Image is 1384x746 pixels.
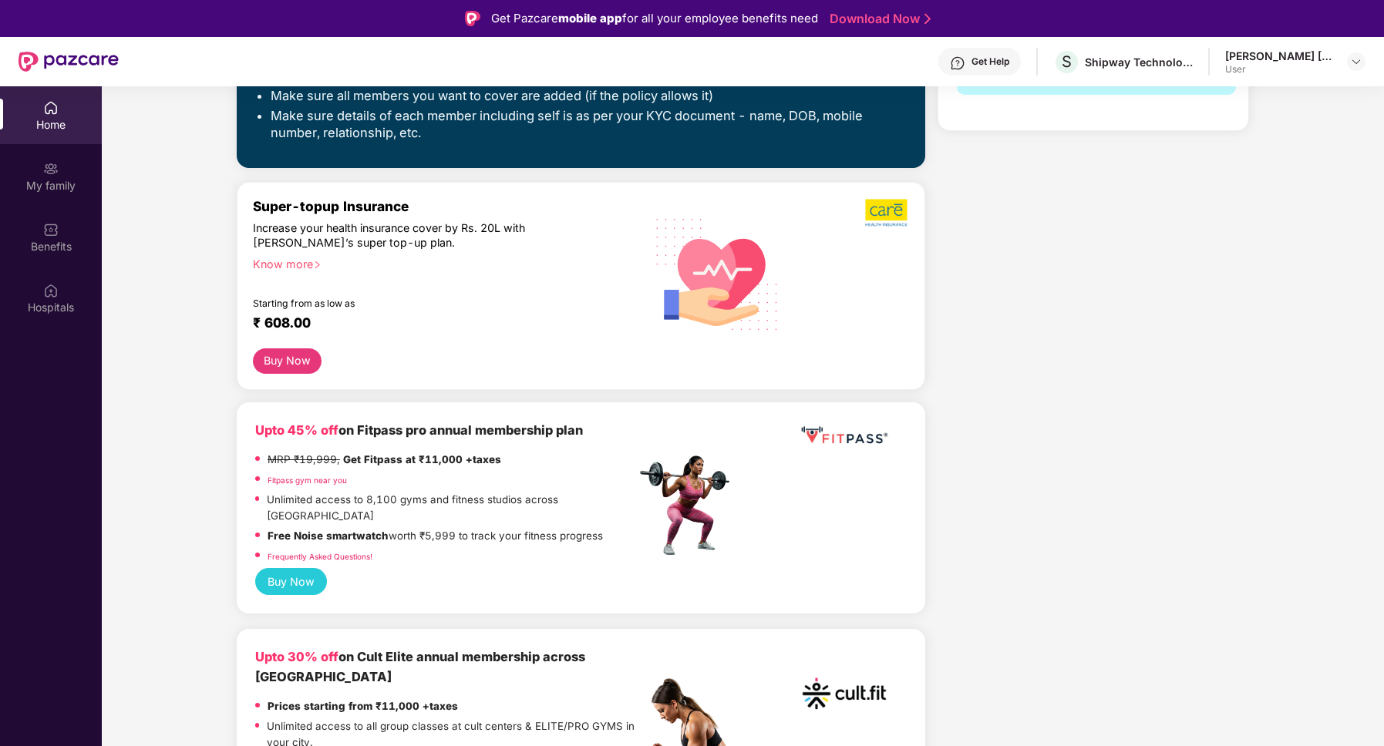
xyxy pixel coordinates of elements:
img: svg+xml;base64,PHN2ZyB3aWR0aD0iMjAiIGhlaWdodD0iMjAiIHZpZXdCb3g9IjAgMCAyMCAyMCIgZmlsbD0ibm9uZSIgeG... [43,161,59,176]
li: Make sure all members you want to cover are added (if the policy allows it) [271,88,907,105]
p: worth ₹5,999 to track your fitness progress [268,528,603,544]
div: Increase your health insurance cover by Rs. 20L with [PERSON_NAME]’s super top-up plan. [253,221,569,250]
div: Starting from as low as [253,297,571,308]
span: right [313,260,322,269]
a: Frequently Asked Questions! [268,552,372,561]
img: svg+xml;base64,PHN2ZyBpZD0iQmVuZWZpdHMiIHhtbG5zPSJodHRwOi8vd3d3LnczLm9yZy8yMDAwL3N2ZyIgd2lkdGg9Ij... [43,222,59,237]
span: S [1062,52,1072,71]
b: on Fitpass pro annual membership plan [255,422,583,438]
del: MRP ₹19,999, [268,453,340,465]
img: fpp.png [635,452,743,559]
b: Upto 30% off [255,649,338,664]
img: Stroke [924,11,931,27]
div: Shipway Technology Pvt. Ltd [1085,55,1193,69]
button: Buy Now [255,568,328,595]
b: on Cult Elite annual membership across [GEOGRAPHIC_DATA] [255,649,585,684]
img: cult.png [798,647,891,740]
strong: Prices starting from ₹11,000 +taxes [268,700,458,712]
img: svg+xml;base64,PHN2ZyBpZD0iRHJvcGRvd24tMzJ4MzIiIHhtbG5zPSJodHRwOi8vd3d3LnczLm9yZy8yMDAwL3N2ZyIgd2... [1350,55,1362,68]
img: b5dec4f62d2307b9de63beb79f102df3.png [865,198,909,227]
strong: Free Noise smartwatch [268,529,389,542]
b: Upto 45% off [255,422,338,438]
div: ₹ 608.00 [253,314,621,333]
img: svg+xml;base64,PHN2ZyB4bWxucz0iaHR0cDovL3d3dy53My5vcmcvMjAwMC9zdmciIHhtbG5zOnhsaW5rPSJodHRwOi8vd3... [644,198,791,348]
div: [PERSON_NAME] [PERSON_NAME] [PERSON_NAME] [1225,49,1333,63]
img: svg+xml;base64,PHN2ZyBpZD0iSG9zcGl0YWxzIiB4bWxucz0iaHR0cDovL3d3dy53My5vcmcvMjAwMC9zdmciIHdpZHRoPS... [43,283,59,298]
img: New Pazcare Logo [19,52,119,72]
a: Download Now [830,11,926,27]
strong: mobile app [558,11,622,25]
img: svg+xml;base64,PHN2ZyBpZD0iSG9tZSIgeG1sbnM9Imh0dHA6Ly93d3cudzMub3JnLzIwMDAvc3ZnIiB3aWR0aD0iMjAiIG... [43,100,59,116]
div: Super-topup Insurance [253,198,636,214]
button: Buy Now [253,348,322,374]
img: svg+xml;base64,PHN2ZyBpZD0iSGVscC0zMngzMiIgeG1sbnM9Imh0dHA6Ly93d3cudzMub3JnLzIwMDAvc3ZnIiB3aWR0aD... [950,55,965,71]
strong: Get Fitpass at ₹11,000 +taxes [343,453,501,465]
a: Fitpass gym near you [268,475,347,485]
img: Logo [465,11,480,26]
div: User [1225,63,1333,76]
div: Get Help [971,55,1009,68]
img: fppp.png [798,421,891,449]
div: Know more [253,257,627,268]
li: Make sure details of each member including self is as per your KYC document - name, DOB, mobile n... [271,108,907,142]
p: Unlimited access to 8,100 gyms and fitness studios across [GEOGRAPHIC_DATA] [267,492,635,524]
div: Get Pazcare for all your employee benefits need [491,9,818,28]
